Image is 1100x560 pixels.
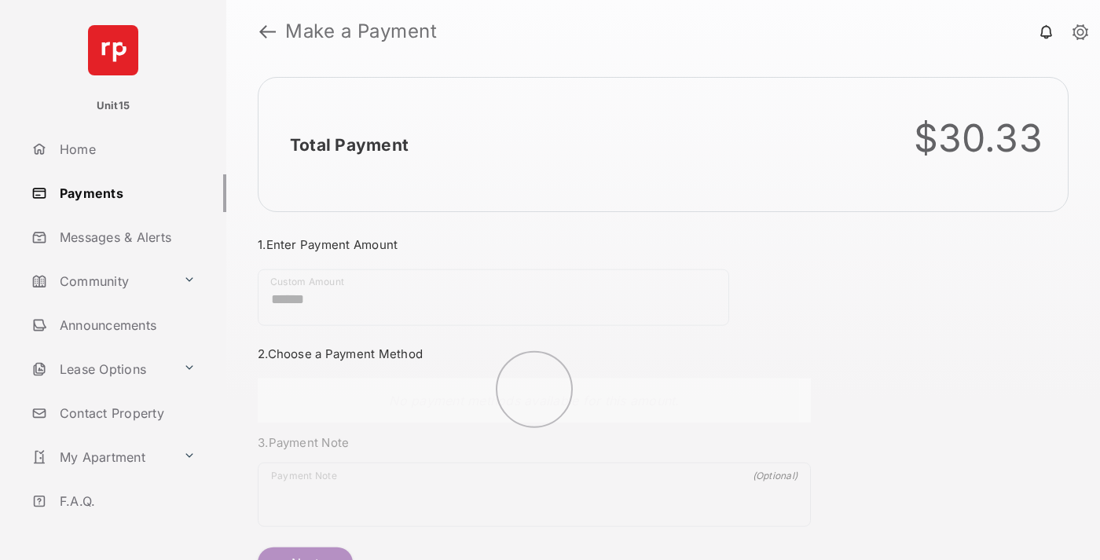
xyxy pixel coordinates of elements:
h3: 3. Payment Note [258,435,811,450]
p: Unit15 [97,98,130,114]
strong: Make a Payment [285,22,437,41]
div: $30.33 [914,115,1043,161]
h3: 2. Choose a Payment Method [258,346,811,361]
a: Lease Options [25,350,177,388]
a: Contact Property [25,394,226,432]
a: Community [25,262,177,300]
a: Announcements [25,306,226,344]
img: svg+xml;base64,PHN2ZyB4bWxucz0iaHR0cDovL3d3dy53My5vcmcvMjAwMC9zdmciIHdpZHRoPSI2NCIgaGVpZ2h0PSI2NC... [88,25,138,75]
a: Payments [25,174,226,212]
a: My Apartment [25,438,177,476]
a: F.A.Q. [25,482,226,520]
a: Home [25,130,226,168]
h3: 1. Enter Payment Amount [258,237,811,252]
h2: Total Payment [290,135,409,155]
a: Messages & Alerts [25,218,226,256]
